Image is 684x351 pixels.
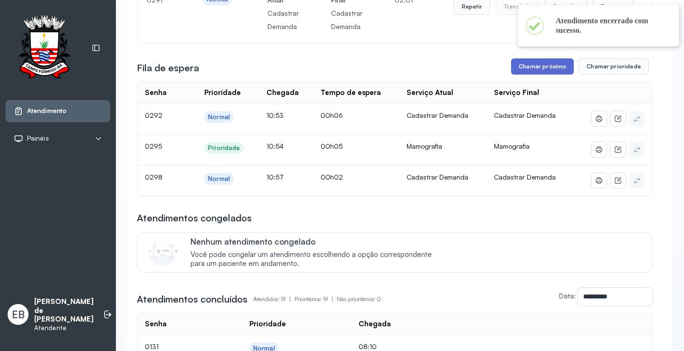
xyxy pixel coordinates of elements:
div: Senha [145,320,167,329]
p: Cadastrar Demanda [267,7,299,33]
p: Atendidos: 19 [253,293,294,306]
img: Logotipo do estabelecimento [10,15,78,81]
div: Prioridade [208,144,240,152]
div: Normal [208,175,230,183]
div: Serviço Atual [407,88,453,97]
div: Normal [208,113,230,121]
span: 0292 [145,111,162,119]
h2: Atendimento encerrado com sucesso. [556,16,664,35]
p: Cadastrar Demanda [331,7,362,33]
div: Mamografia [407,142,479,151]
div: Prioridade [249,320,286,329]
div: Chegada [266,88,299,97]
div: Cadastrar Demanda [407,173,479,181]
div: Senha [145,88,167,97]
p: Nenhum atendimento congelado [190,237,442,247]
span: 0295 [145,142,162,150]
span: Painéis [27,134,49,142]
div: Cadastrar Demanda [407,111,479,120]
span: 00h06 [321,111,343,119]
span: 0298 [145,173,162,181]
span: 10:53 [266,111,284,119]
span: Você pode congelar um atendimento escolhendo a opção correspondente para um paciente em andamento. [190,250,442,268]
img: Imagem de CalloutCard [149,237,177,266]
div: Serviço Final [494,88,539,97]
span: 0131 [145,342,159,351]
h3: Atendimentos concluídos [137,293,247,306]
span: | [332,295,333,303]
span: Cadastrar Demanda [494,111,556,119]
span: Mamografia [494,142,530,150]
p: Não prioritários: 0 [337,293,381,306]
span: 10:57 [266,173,284,181]
span: 00h05 [321,142,342,150]
span: 08:10 [359,342,377,351]
button: Chamar prioridade [579,58,649,75]
label: Data: [559,292,576,300]
p: Prioritários: 19 [294,293,337,306]
span: 00h02 [321,173,343,181]
a: Atendimento [14,106,102,116]
span: Cadastrar Demanda [494,173,556,181]
span: EB [12,308,25,321]
span: Atendimento [27,107,66,115]
div: Tempo de espera [321,88,381,97]
h3: Fila de espera [137,61,199,75]
div: Prioridade [204,88,241,97]
span: | [289,295,291,303]
p: [PERSON_NAME] de [PERSON_NAME] [34,297,94,324]
button: Chamar próximo [511,58,574,75]
span: 10:54 [266,142,284,150]
p: Atendente [34,324,94,332]
div: Chegada [359,320,391,329]
h3: Atendimentos congelados [137,211,252,225]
